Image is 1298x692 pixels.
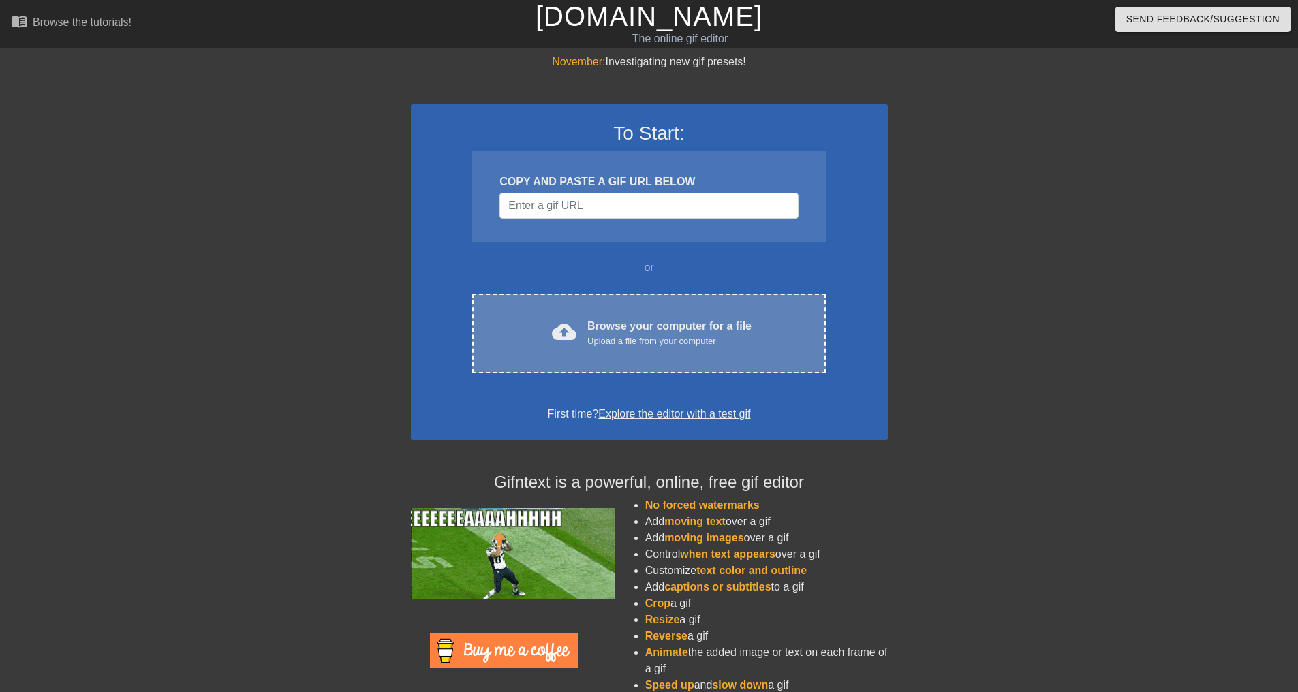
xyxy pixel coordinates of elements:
a: [DOMAIN_NAME] [536,1,762,31]
span: slow down [712,679,768,691]
input: Username [499,193,798,219]
span: cloud_upload [552,319,576,344]
span: moving images [664,532,743,544]
span: menu_book [11,13,27,29]
li: Add over a gif [645,530,888,546]
span: moving text [664,516,726,527]
img: football_small.gif [411,508,615,599]
a: Explore the editor with a test gif [598,408,750,420]
div: Upload a file from your computer [587,334,752,348]
li: the added image or text on each frame of a gif [645,644,888,677]
span: text color and outline [696,565,807,576]
a: Browse the tutorials! [11,13,132,34]
div: Investigating new gif presets! [411,54,888,70]
span: Animate [645,646,688,658]
div: or [446,259,852,276]
li: Customize [645,563,888,579]
button: Send Feedback/Suggestion [1115,7,1291,32]
span: Crop [645,597,670,609]
div: Browse the tutorials! [33,16,132,28]
div: The online gif editor [439,31,921,47]
span: November: [552,56,605,67]
li: a gif [645,612,888,628]
span: captions or subtitles [664,581,771,593]
span: Reverse [645,630,687,642]
img: Buy Me A Coffee [430,633,578,668]
span: Send Feedback/Suggestion [1126,11,1280,28]
li: a gif [645,628,888,644]
div: First time? [429,406,870,422]
span: when text appears [680,548,775,560]
li: Control over a gif [645,546,888,563]
span: Speed up [645,679,694,691]
li: a gif [645,595,888,612]
li: Add to a gif [645,579,888,595]
div: COPY AND PASTE A GIF URL BELOW [499,174,798,190]
h3: To Start: [429,122,870,145]
span: No forced watermarks [645,499,760,511]
span: Resize [645,614,680,625]
li: Add over a gif [645,514,888,530]
h4: Gifntext is a powerful, online, free gif editor [411,473,888,492]
div: Browse your computer for a file [587,318,752,348]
